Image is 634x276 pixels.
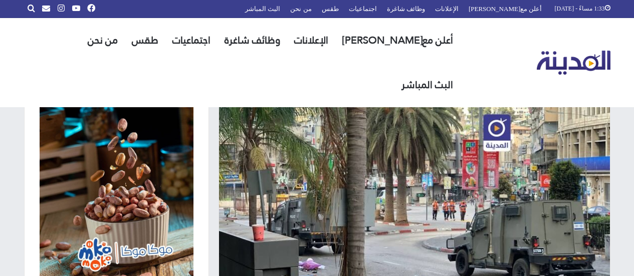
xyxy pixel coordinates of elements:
a: اجتماعيات [165,18,218,63]
a: الإعلانات [287,18,335,63]
a: البث المباشر [394,63,460,107]
a: وظائف شاغرة [218,18,287,63]
img: تلفزيون المدينة [537,51,610,75]
a: طقس [125,18,165,63]
a: أعلن مع[PERSON_NAME] [335,18,460,63]
a: من نحن [81,18,125,63]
